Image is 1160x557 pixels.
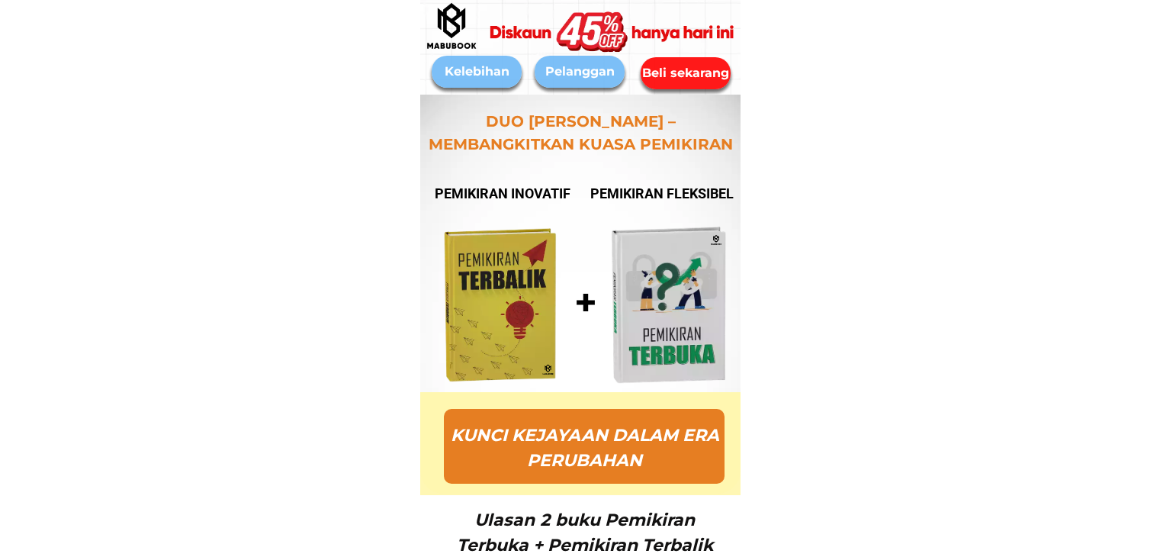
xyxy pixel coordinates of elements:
div: Beli sekarang [640,64,731,82]
h1: DUO [PERSON_NAME] – MEMBANGKITKAN KUASA PEMIKIRAN [413,110,748,156]
h1: PEMIKIRAN INOVATIF [429,183,577,204]
span: Ulasan 2 buku Pemikiran Terbuka + Pemikiran Terbalik [457,510,713,555]
h1: PEMIKIRAN FLEKSIBEL [589,183,736,204]
h1: + [564,274,607,331]
h1: KUNCI KEJAYAAN DALAM ERA PERUBAHAN [439,423,730,473]
div: Kelebihan [432,63,522,81]
div: Pelanggan [535,63,625,81]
